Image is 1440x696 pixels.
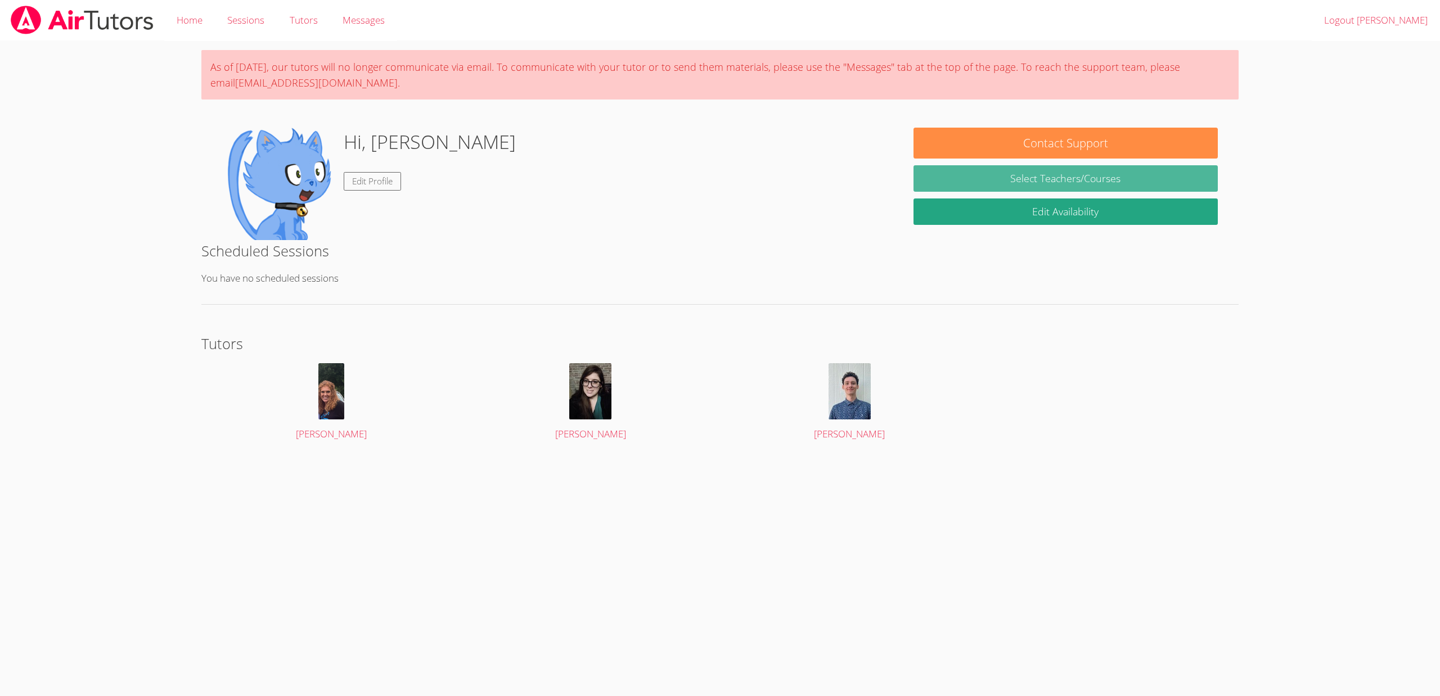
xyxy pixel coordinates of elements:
[222,128,335,240] img: default.png
[913,198,1218,225] a: Edit Availability
[829,363,871,419] img: headshot_cropped_lowerRes.jpg
[201,240,1238,261] h2: Scheduled Sessions
[913,165,1218,192] a: Select Teachers/Courses
[222,363,440,442] a: [PERSON_NAME]
[344,128,516,156] h1: Hi, [PERSON_NAME]
[201,270,1238,287] p: You have no scheduled sessions
[10,6,155,34] img: airtutors_banner-c4298cdbf04f3fff15de1276eac7730deb9818008684d7c2e4769d2f7ddbe033.png
[741,363,958,442] a: [PERSON_NAME]
[555,427,626,440] span: [PERSON_NAME]
[814,427,885,440] span: [PERSON_NAME]
[569,363,611,419] img: avatar.png
[201,333,1238,354] h2: Tutors
[318,363,344,419] img: avatar.png
[913,128,1218,159] button: Contact Support
[296,427,367,440] span: [PERSON_NAME]
[344,172,401,191] a: Edit Profile
[481,363,699,442] a: [PERSON_NAME]
[201,50,1238,100] div: As of [DATE], our tutors will no longer communicate via email. To communicate with your tutor or ...
[343,13,385,26] span: Messages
